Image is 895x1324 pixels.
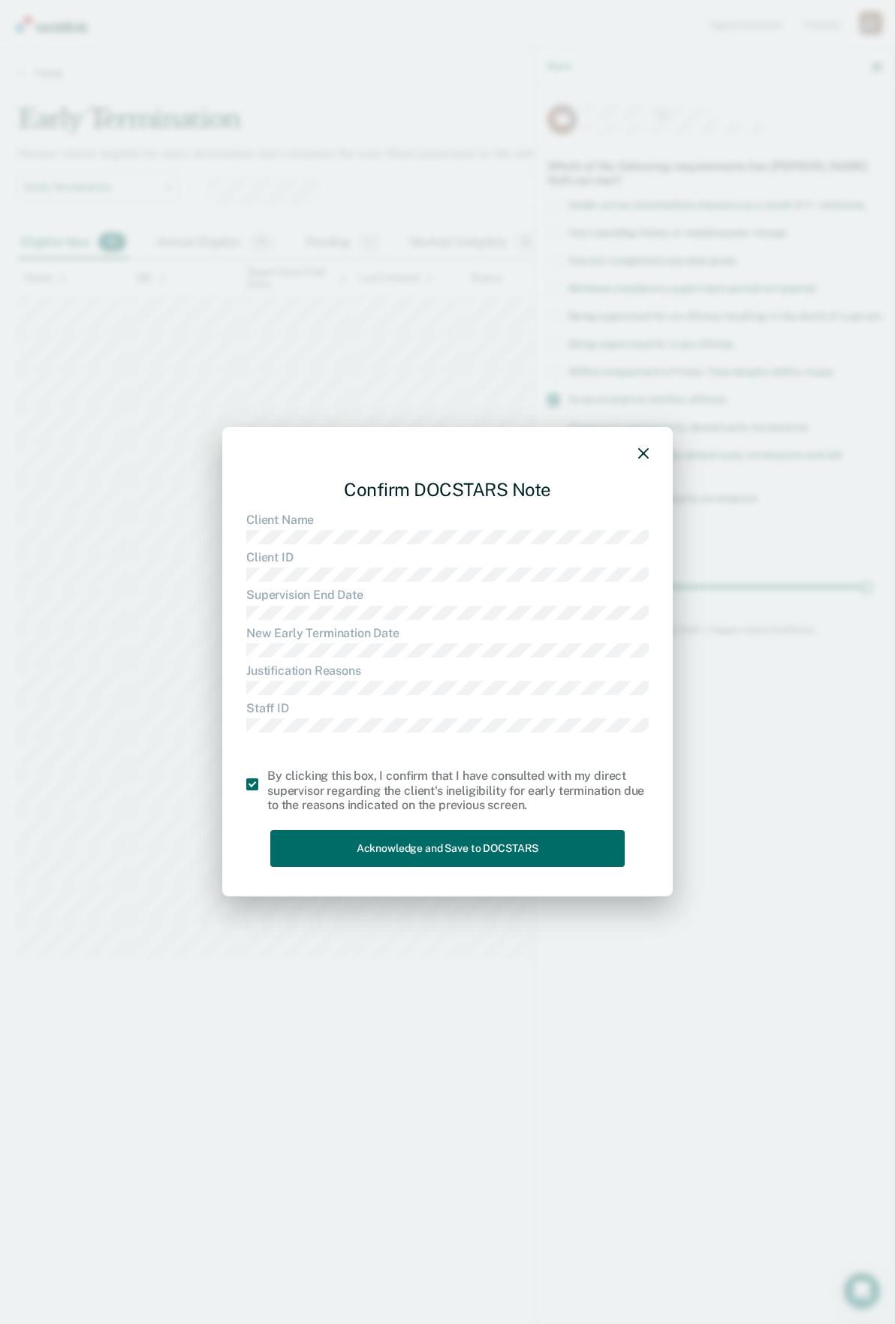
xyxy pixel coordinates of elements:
[246,467,649,513] div: Confirm DOCSTARS Note
[246,626,649,640] dt: New Early Termination Date
[267,769,649,813] div: By clicking this box, I confirm that I have consulted with my direct supervisor regarding the cli...
[246,550,649,564] dt: Client ID
[246,588,649,602] dt: Supervision End Date
[246,701,649,715] dt: Staff ID
[246,513,649,527] dt: Client Name
[246,664,649,678] dt: Justification Reasons
[270,830,625,867] button: Acknowledge and Save to DOCSTARS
